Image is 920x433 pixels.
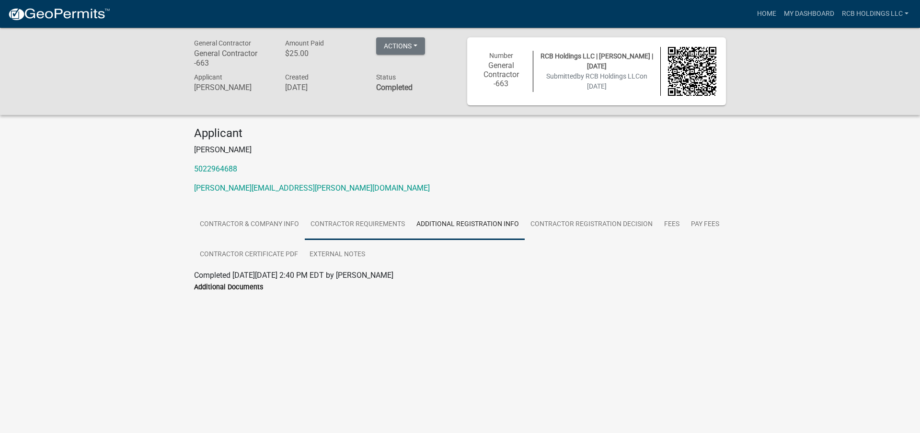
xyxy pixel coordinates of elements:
[780,5,838,23] a: My Dashboard
[477,61,526,89] h6: General Contractor -663
[194,39,251,47] span: General Contractor
[753,5,780,23] a: Home
[838,5,912,23] a: RCB Holdings LLC
[411,209,525,240] a: Additional Registration Info
[194,49,271,67] h6: General Contractor -663
[525,209,658,240] a: Contractor Registration Decision
[285,39,324,47] span: Amount Paid
[194,271,393,280] span: Completed [DATE][DATE] 2:40 PM EDT by [PERSON_NAME]
[285,73,309,81] span: Created
[540,52,653,70] span: RCB Holdings LLC | [PERSON_NAME] | [DATE]
[194,183,430,193] a: [PERSON_NAME][EMAIL_ADDRESS][PERSON_NAME][DOMAIN_NAME]
[194,144,726,156] p: [PERSON_NAME]
[376,37,425,55] button: Actions
[685,209,725,240] a: Pay Fees
[668,47,717,96] img: QR code
[194,73,222,81] span: Applicant
[658,209,685,240] a: Fees
[194,239,304,270] a: Contractor Certificate PDF
[376,73,396,81] span: Status
[304,239,371,270] a: External Notes
[577,72,640,80] span: by RCB Holdings LLC
[194,83,271,92] h6: [PERSON_NAME]
[194,164,237,173] a: 5022964688
[489,52,513,59] span: Number
[194,126,726,140] h4: Applicant
[376,83,413,92] strong: Completed
[194,284,263,291] label: Additional Documents
[285,83,362,92] h6: [DATE]
[194,209,305,240] a: Contractor & Company Info
[305,209,411,240] a: Contractor Requirements
[546,72,647,90] span: Submitted on [DATE]
[285,49,362,58] h6: $25.00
